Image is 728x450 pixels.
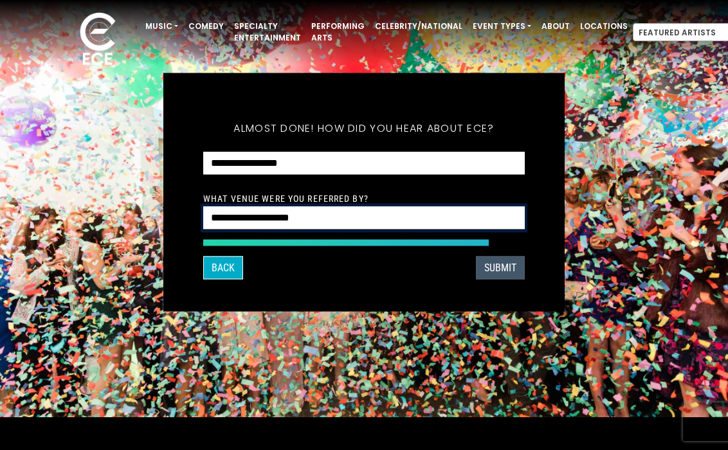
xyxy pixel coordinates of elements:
[140,15,183,37] a: Music
[476,256,525,280] button: SUBMIT
[468,15,536,37] a: Event Types
[203,152,525,175] select: How did you hear about ECE
[370,15,468,37] a: Celebrity/National
[203,105,525,152] h5: Almost done! How did you hear about ECE?
[575,15,633,37] a: Locations
[306,15,370,49] a: Performing Arts
[66,9,130,71] img: ece_new_logo_whitev2-1.png
[203,256,243,280] button: Back
[183,15,229,37] a: Comedy
[203,193,369,204] label: What venue were you referred by?
[536,15,575,37] a: About
[229,15,306,49] a: Specialty Entertainment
